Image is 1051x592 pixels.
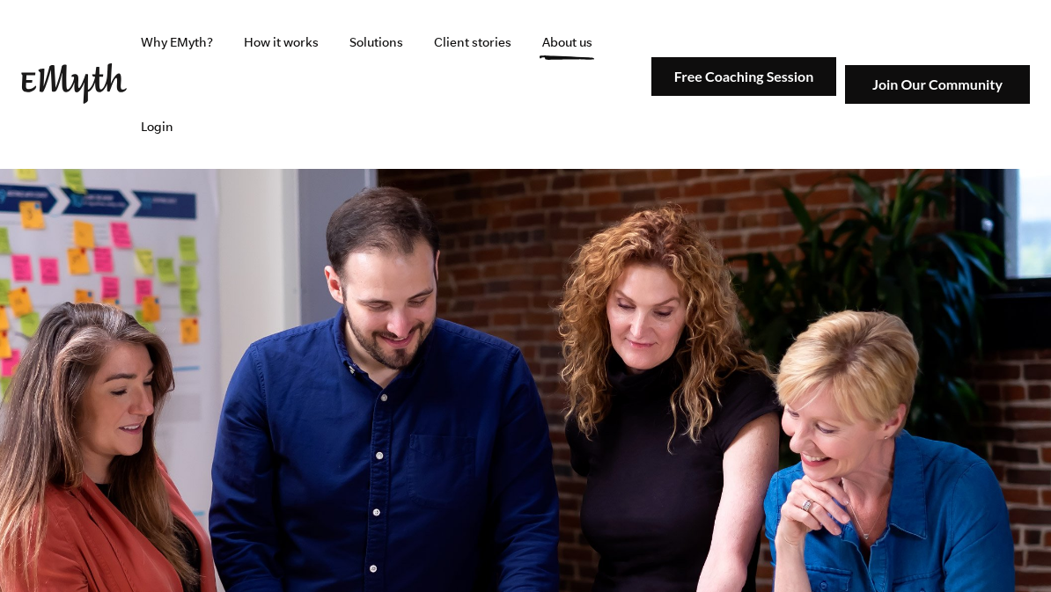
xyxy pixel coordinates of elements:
[651,57,836,97] img: Free Coaching Session
[963,508,1051,592] iframe: Chat Widget
[127,84,187,169] a: Login
[21,63,127,104] img: EMyth
[845,65,1030,105] img: Join Our Community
